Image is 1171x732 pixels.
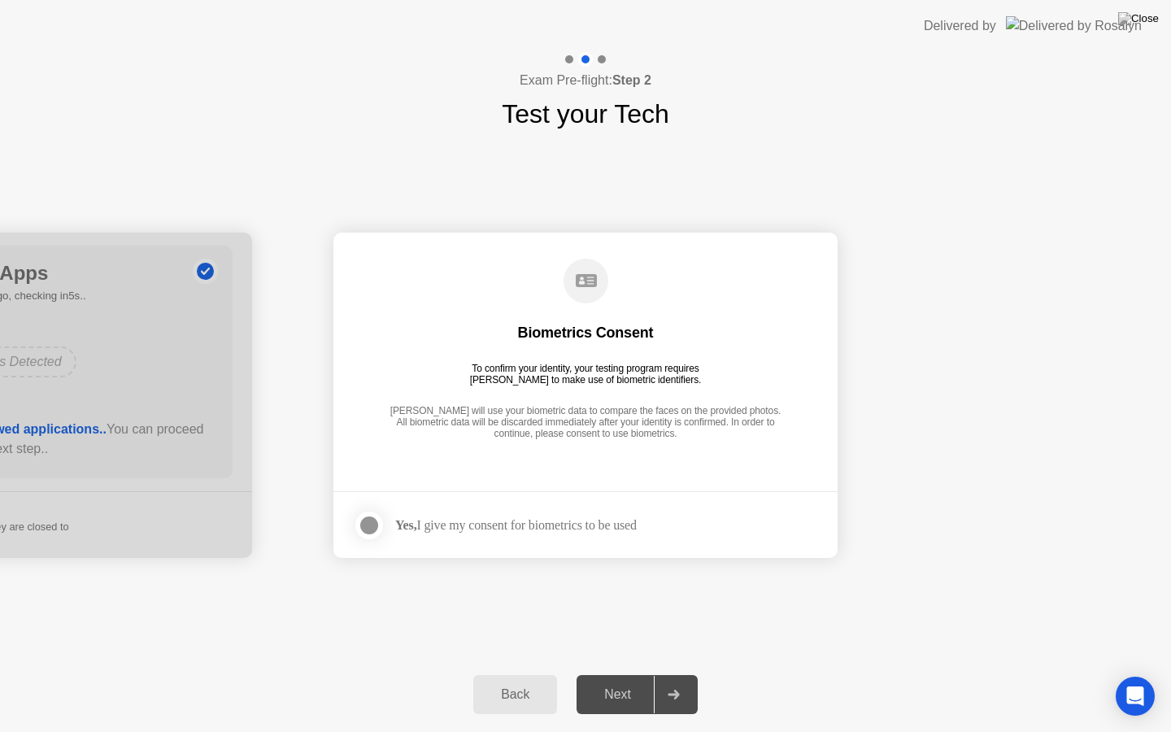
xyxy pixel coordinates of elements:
strong: Yes, [395,518,416,532]
div: Open Intercom Messenger [1116,677,1155,716]
img: Delivered by Rosalyn [1006,16,1142,35]
div: Delivered by [924,16,996,36]
div: [PERSON_NAME] will use your biometric data to compare the faces on the provided photos. All biome... [385,405,786,442]
button: Back [473,675,557,714]
div: To confirm your identity, your testing program requires [PERSON_NAME] to make use of biometric id... [464,363,708,386]
div: Back [478,687,552,702]
h1: Test your Tech [502,94,669,133]
button: Next [577,675,698,714]
div: Next [581,687,654,702]
img: Close [1118,12,1159,25]
div: Biometrics Consent [518,323,654,342]
div: I give my consent for biometrics to be used [395,517,637,533]
h4: Exam Pre-flight: [520,71,651,90]
b: Step 2 [612,73,651,87]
